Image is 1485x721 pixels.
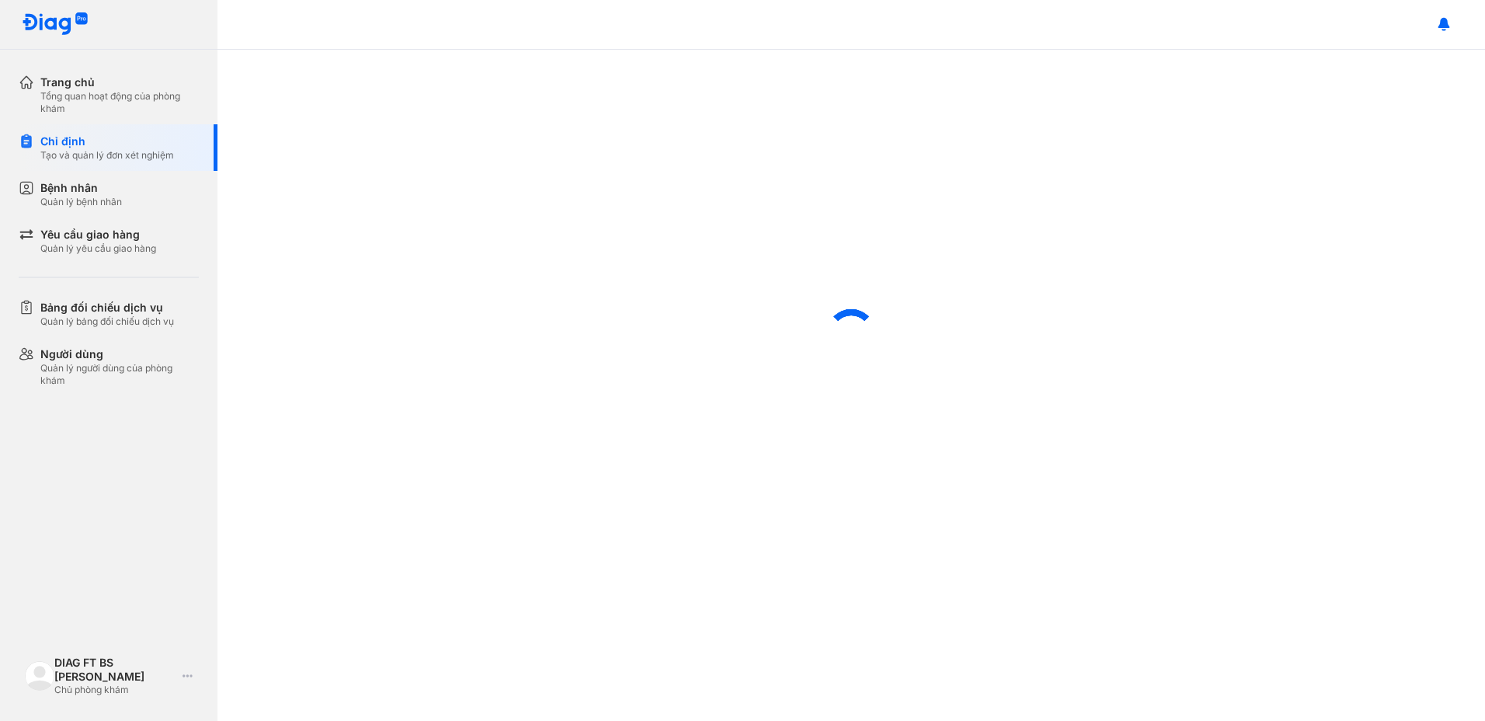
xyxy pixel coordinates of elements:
img: logo [22,12,89,37]
div: Chủ phòng khám [54,684,176,696]
div: Tổng quan hoạt động của phòng khám [40,90,199,115]
div: Yêu cầu giao hàng [40,227,156,242]
div: Quản lý bệnh nhân [40,196,122,208]
div: DIAG FT BS [PERSON_NAME] [54,656,176,684]
img: logo [25,661,54,691]
div: Quản lý người dùng của phòng khám [40,362,199,387]
div: Tạo và quản lý đơn xét nghiệm [40,149,174,162]
div: Quản lý yêu cầu giao hàng [40,242,156,255]
div: Chỉ định [40,134,174,149]
div: Người dùng [40,347,199,362]
div: Quản lý bảng đối chiếu dịch vụ [40,315,174,328]
div: Trang chủ [40,75,199,90]
div: Bệnh nhân [40,180,122,196]
div: Bảng đối chiếu dịch vụ [40,300,174,315]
